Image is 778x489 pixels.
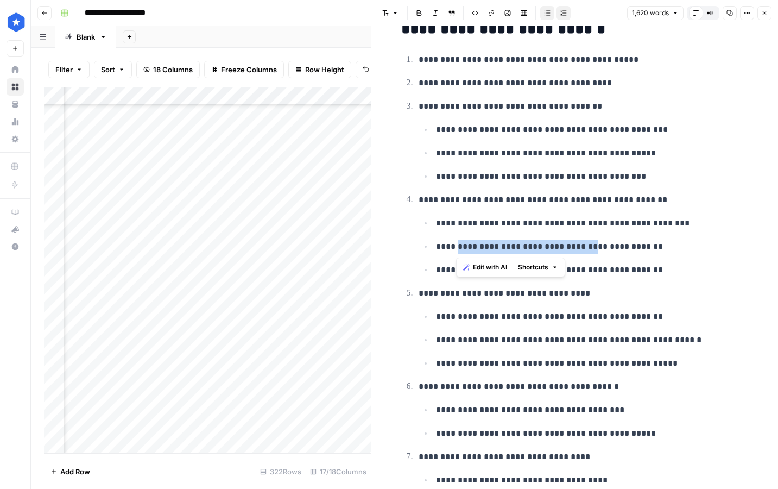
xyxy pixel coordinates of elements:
[204,61,284,78] button: Freeze Columns
[44,463,97,480] button: Add Row
[48,61,90,78] button: Filter
[7,130,24,148] a: Settings
[7,221,24,238] button: What's new?
[305,64,344,75] span: Row Height
[7,78,24,96] a: Browse
[101,64,115,75] span: Sort
[77,32,95,42] div: Blank
[7,238,24,255] button: Help + Support
[55,64,73,75] span: Filter
[7,113,24,130] a: Usage
[136,61,200,78] button: 18 Columns
[306,463,371,480] div: 17/18 Columns
[7,221,23,237] div: What's new?
[55,26,116,48] a: Blank
[632,8,669,18] span: 1,620 words
[459,260,511,274] button: Edit with AI
[473,262,507,272] span: Edit with AI
[627,6,684,20] button: 1,620 words
[518,262,548,272] span: Shortcuts
[7,12,26,32] img: ConsumerAffairs Logo
[94,61,132,78] button: Sort
[60,466,90,477] span: Add Row
[256,463,306,480] div: 322 Rows
[7,61,24,78] a: Home
[7,96,24,113] a: Your Data
[221,64,277,75] span: Freeze Columns
[153,64,193,75] span: 18 Columns
[7,203,24,221] a: AirOps Academy
[7,9,24,36] button: Workspace: ConsumerAffairs
[514,260,562,274] button: Shortcuts
[288,61,351,78] button: Row Height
